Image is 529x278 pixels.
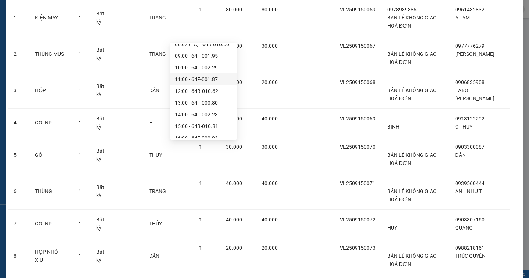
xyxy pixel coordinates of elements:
span: A TÂM [455,15,470,21]
span: 40.000 [226,180,242,186]
td: GÓI [29,137,73,173]
td: 7 [8,210,29,238]
span: 1 [79,15,82,21]
td: GÓI NP [29,210,73,238]
div: 15:00 - 64B-010.81 [175,122,232,130]
td: Bất kỳ [90,238,114,274]
span: BÌNH [387,124,399,130]
div: 12:00 - 64B-010.62 [175,87,232,95]
td: Bất kỳ [90,173,114,210]
span: 80.000 [262,7,278,12]
span: DÂN [149,87,159,93]
span: 40.000 [262,217,278,223]
span: ĐÀN [455,152,466,158]
span: TRANG [149,15,166,21]
td: GÓI NP [29,109,73,137]
span: VL2509150067 [340,43,375,49]
span: THUY [149,152,162,158]
span: 0906835908 [455,79,485,85]
span: HUY [387,225,397,231]
span: VL2509150070 [340,144,375,150]
span: 30.000 [262,43,278,49]
span: 1 [79,87,82,93]
span: 40.000 [262,116,278,122]
td: 2 [8,36,29,72]
span: VL2509150059 [340,7,375,12]
td: Bất kỳ [90,36,114,72]
div: 13:00 - 64F-000.80 [175,99,232,107]
span: DÂN [29,9,43,17]
td: Bất kỳ [90,109,114,137]
span: 1 [199,245,202,251]
span: 80.000 [226,7,242,12]
span: BÁN LẺ KHÔNG GIAO HOÁ ĐƠN [387,15,437,29]
span: ANH NHỰT [455,188,482,194]
td: Bất kỳ [90,137,114,173]
div: Ghi chú: [6,8,107,18]
span: VL2509150072 [340,217,375,223]
span: BÁN LẺ KHÔNG GIAO HOÁ ĐƠN [387,87,437,101]
span: BÁN LẺ KHÔNG GIAO HOÁ ĐƠN [387,253,437,267]
td: 4 [8,109,29,137]
span: C THỦY [455,124,472,130]
td: THÙNG [29,173,73,210]
div: 10:00 - 64F-002.29 [175,64,232,72]
div: 16:00 - 64F-000.93 [175,134,232,142]
span: BÁN LẺ KHÔNG GIAO HOÁ ĐƠN [387,188,437,202]
span: QUANG [455,225,473,231]
span: 1 [79,253,82,259]
div: 08:02 (TC) - 64B-010.50 [175,40,232,48]
span: 0961432832 [455,7,485,12]
span: VL2509150073 [340,245,375,251]
span: 0903300087 [455,144,485,150]
span: 0978989386 [387,7,417,12]
span: LABO [PERSON_NAME] [455,87,494,101]
td: 3 [8,72,29,109]
span: 30.000 [262,144,278,150]
span: 1 [199,7,202,12]
span: TRANG [149,51,166,57]
div: 09:00 - 64F-001.95 [175,52,232,60]
td: 5 [8,137,29,173]
span: TRÚC QUYÊN [455,253,486,259]
span: 0988218161 [455,245,485,251]
span: VL2509150071 [340,180,375,186]
div: 11:00 - 64F-001.87 [175,75,232,83]
span: 1 [199,217,202,223]
div: 14:00 - 64F-002.23 [175,111,232,119]
td: THÙNG MUS [29,36,73,72]
span: 1 [79,152,82,158]
td: HỘP [29,72,73,109]
span: 1 [79,221,82,227]
span: 40.000 [262,180,278,186]
span: TRANG [149,188,166,194]
span: 1 [199,144,202,150]
span: H [149,120,153,126]
span: 1 [79,120,82,126]
div: Hoàng Mai [47,49,107,57]
span: 1 [199,180,202,186]
span: 0977776279 [455,43,485,49]
td: 6 [8,173,29,210]
div: VL2509150079 [47,23,107,40]
span: 1 [79,188,82,194]
span: DÂN [149,253,159,259]
td: HỘP NHỎ XÍU [29,238,73,274]
span: THỦY [149,221,162,227]
span: 20.000 [262,79,278,85]
td: Bất kỳ [90,210,114,238]
span: 20.000 [226,245,242,251]
td: 8 [8,238,29,274]
span: 30.000 [226,144,242,150]
span: VL2509150069 [340,116,375,122]
td: Bất kỳ [90,72,114,109]
span: 0903307160 [455,217,485,223]
span: 20.000 [262,245,278,251]
span: 1 [79,51,82,57]
span: 40.000 [226,217,242,223]
span: [PERSON_NAME] [455,51,494,57]
span: BÁN LẺ KHÔNG GIAO HOÁ ĐƠN [387,152,437,166]
div: [DATE] 10:32 [47,40,107,49]
span: VL2509150068 [340,79,375,85]
span: 0939560444 [455,180,485,186]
